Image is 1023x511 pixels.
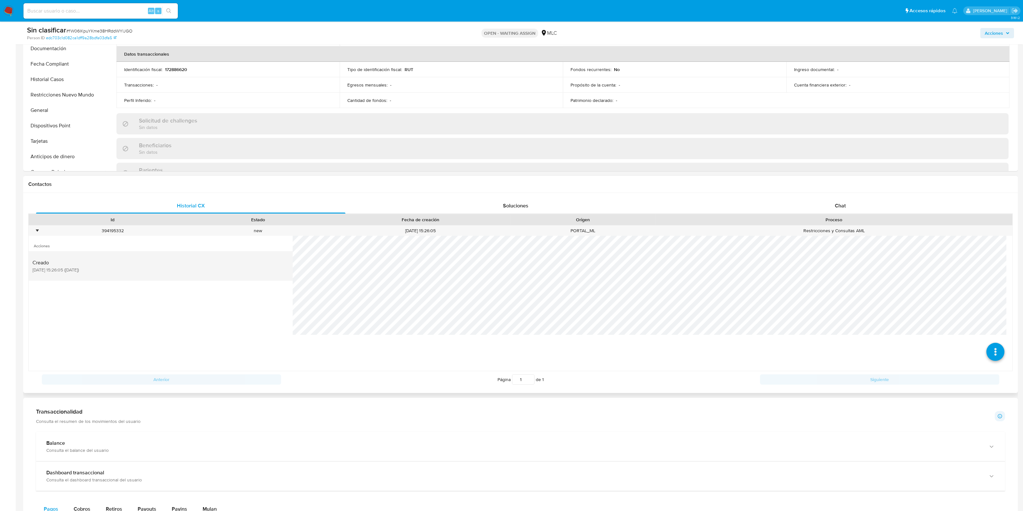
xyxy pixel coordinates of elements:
span: Creado [32,260,79,266]
h1: Contactos [28,181,1013,187]
div: Fecha de creación [335,216,506,223]
div: PORTAL_ML [510,225,655,236]
p: Cantidad de fondos : [347,97,387,103]
h3: Solicitud de challenges [139,117,197,124]
p: Egresos mensuales : [347,82,388,88]
button: Historial Casos [25,72,105,87]
div: Proceso [660,216,1008,223]
div: BeneficiariosSin datos [116,138,1009,159]
span: 3.161.2 [1010,15,1020,20]
p: 172886620 [165,67,187,72]
a: Notificaciones [952,8,957,14]
div: Estado [190,216,326,223]
p: - [837,67,838,72]
span: Historial CX [177,202,205,209]
b: Person ID [27,35,45,41]
button: Acciones [980,28,1014,38]
p: RUT [405,67,413,72]
p: Transacciones : [124,82,154,88]
p: Patrimonio declarado : [571,97,613,103]
span: s [157,8,159,14]
button: Restricciones Nuevo Mundo [25,87,105,103]
p: No [614,67,620,72]
button: Anterior [42,374,281,385]
div: Restricciones y Consultas AML [655,225,1012,236]
th: Datos transaccionales [116,46,1009,62]
button: Cruces y Relaciones [25,164,105,180]
button: Fecha Compliant [25,56,105,72]
div: Solicitud de challengesSin datos [116,113,1009,134]
button: Documentación [25,41,105,56]
p: - [849,82,850,88]
p: camilafernanda.paredessaldano@mercadolibre.cl [973,8,1009,14]
div: Origen [515,216,651,223]
span: Alt [149,8,154,14]
p: - [619,82,620,88]
span: Chat [835,202,846,209]
span: Accesos rápidos [909,7,945,14]
div: Parientes [116,163,1009,184]
span: Página de [498,374,544,385]
p: Identificación fiscal : [124,67,162,72]
button: Tarjetas [25,133,105,149]
button: General [25,103,105,118]
div: MLC [541,30,557,37]
p: OPEN - WAITING ASSIGN [481,29,538,38]
h3: Parientes [139,167,163,174]
p: - [390,82,391,88]
p: - [390,97,391,103]
span: 1 [542,376,544,383]
div: • [36,228,38,234]
p: - [156,82,158,88]
a: edc703c1d082ca1dff9a28bdfa03dfa5 [46,35,116,41]
h3: Beneficiarios [139,142,171,149]
p: Ingreso documental : [794,67,835,72]
a: Salir [1011,7,1018,14]
span: [DATE] 15:26:05 ([DATE]) [32,267,79,273]
input: Buscar usuario o caso... [23,7,178,15]
p: Sin datos [139,124,197,130]
button: Siguiente [760,374,999,385]
b: Sin clasificar [27,25,66,35]
p: - [154,97,155,103]
button: Dispositivos Point [25,118,105,133]
p: Cuenta financiera exterior : [794,82,846,88]
div: [DATE] 15:26:05 [331,225,510,236]
p: Perfil Inferido : [124,97,151,103]
p: Sin datos [139,149,171,155]
p: Tipo de identificación fiscal : [347,67,402,72]
div: 394195332 [44,228,181,234]
div: Id [44,216,181,223]
button: search-icon [162,6,175,15]
span: Acciones [985,28,1003,38]
div: new [185,225,331,236]
p: Propósito de la cuenta : [571,82,616,88]
span: Soluciones [503,202,528,209]
span: # fW06lKpuYKme38HRddWYlJGO [66,28,132,34]
p: - [616,97,617,103]
button: Anticipos de dinero [25,149,105,164]
span: Acciones [29,236,293,251]
p: Fondos recurrentes : [571,67,611,72]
